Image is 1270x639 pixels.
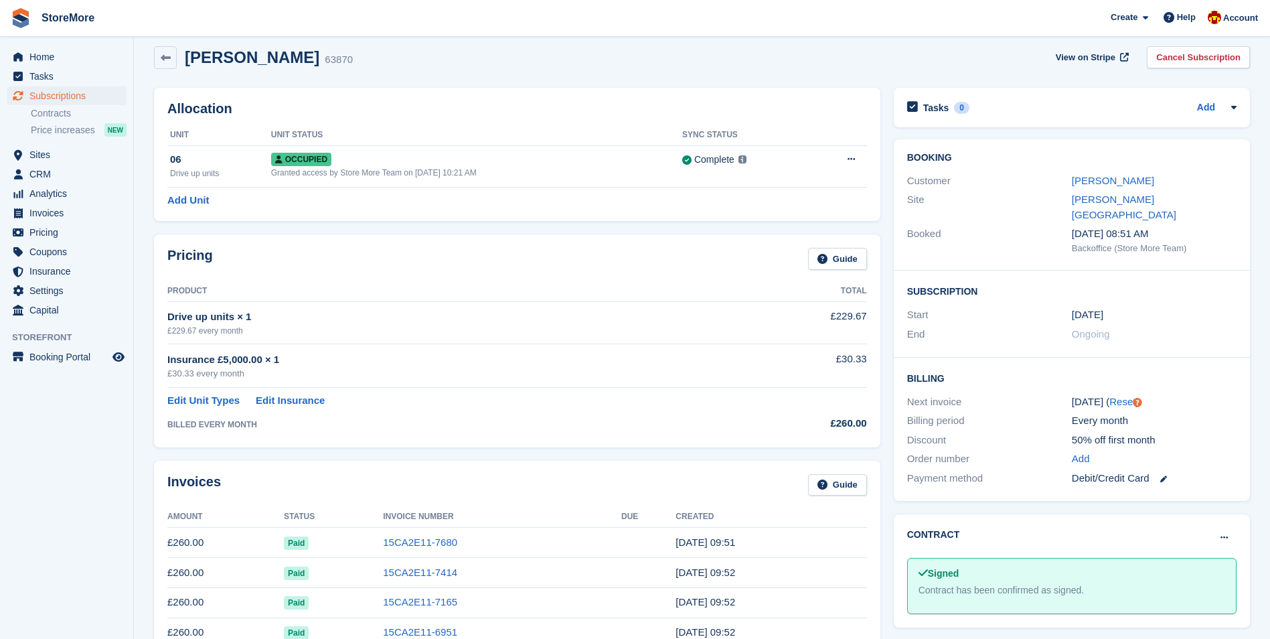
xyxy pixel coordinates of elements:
[907,395,1072,410] div: Next invoice
[1072,395,1237,410] div: [DATE] ( )
[29,223,110,242] span: Pricing
[923,102,949,114] h2: Tasks
[907,433,1072,448] div: Discount
[1223,11,1258,25] span: Account
[167,101,867,117] h2: Allocation
[31,124,95,137] span: Price increases
[736,416,867,431] div: £260.00
[12,331,133,344] span: Storefront
[167,248,213,270] h2: Pricing
[954,102,969,114] div: 0
[29,281,110,300] span: Settings
[7,204,127,222] a: menu
[907,153,1237,163] h2: Booking
[1072,175,1154,186] a: [PERSON_NAME]
[1111,11,1137,24] span: Create
[1072,413,1237,429] div: Every month
[29,242,110,261] span: Coupons
[167,193,209,208] a: Add Unit
[284,567,309,580] span: Paid
[736,281,867,302] th: Total
[7,67,127,86] a: menu
[7,145,127,164] a: menu
[1072,328,1110,340] span: Ongoing
[167,325,736,337] div: £229.67 every month
[7,281,127,300] a: menu
[110,349,127,365] a: Preview store
[167,528,284,558] td: £260.00
[383,506,621,528] th: Invoice Number
[907,451,1072,467] div: Order number
[1072,451,1090,467] a: Add
[1208,11,1221,24] img: Store More Team
[325,52,353,68] div: 63870
[7,348,127,366] a: menu
[1050,46,1131,68] a: View on Stripe
[185,48,319,66] h2: [PERSON_NAME]
[676,626,735,638] time: 2025-05-02 08:52:16 UTC
[736,344,867,388] td: £30.33
[682,125,811,146] th: Sync Status
[907,327,1072,342] div: End
[676,567,735,578] time: 2025-07-02 08:52:16 UTC
[7,301,127,319] a: menu
[919,567,1225,581] div: Signed
[29,86,110,105] span: Subscriptions
[167,125,271,146] th: Unit
[271,125,682,146] th: Unit Status
[167,506,284,528] th: Amount
[104,123,127,137] div: NEW
[7,48,127,66] a: menu
[1072,433,1237,448] div: 50% off first month
[907,284,1237,297] h2: Subscription
[383,537,457,548] a: 15CA2E11-7680
[7,165,127,184] a: menu
[11,8,31,28] img: stora-icon-8386f47178a22dfd0bd8f6a31ec36ba5ce8667c1dd55bd0f319d3a0aa187defe.svg
[29,184,110,203] span: Analytics
[167,587,284,618] td: £260.00
[1131,397,1143,409] div: Tooltip anchor
[736,301,867,344] td: £229.67
[694,153,734,167] div: Complete
[1109,396,1135,407] a: Reset
[907,192,1072,222] div: Site
[1072,242,1237,255] div: Backoffice (Store More Team)
[7,184,127,203] a: menu
[907,226,1072,255] div: Booked
[919,583,1225,597] div: Contract has been confirmed as signed.
[284,506,383,528] th: Status
[907,528,960,542] h2: Contract
[621,506,676,528] th: Due
[907,471,1072,486] div: Payment method
[167,558,284,588] td: £260.00
[170,167,271,180] div: Drive up units
[1072,471,1237,486] div: Debit/Credit Card
[167,474,221,496] h2: Invoices
[383,596,457,608] a: 15CA2E11-7165
[7,86,127,105] a: menu
[36,7,100,29] a: StoreMore
[167,367,736,380] div: £30.33 every month
[167,419,736,431] div: BILLED EVERY MONTH
[29,48,110,66] span: Home
[29,67,110,86] span: Tasks
[676,596,735,608] time: 2025-06-02 08:52:13 UTC
[167,352,736,368] div: Insurance £5,000.00 × 1
[808,474,867,496] a: Guide
[907,413,1072,429] div: Billing period
[29,348,110,366] span: Booking Portal
[7,242,127,261] a: menu
[271,153,331,166] span: Occupied
[271,167,682,179] div: Granted access by Store More Team on [DATE] 10:21 AM
[676,537,735,548] time: 2025-08-02 08:51:40 UTC
[1072,307,1103,323] time: 2024-12-02 01:00:00 UTC
[1056,51,1115,64] span: View on Stripe
[31,107,127,120] a: Contracts
[167,393,240,409] a: Edit Unit Types
[7,223,127,242] a: menu
[808,248,867,270] a: Guide
[167,281,736,302] th: Product
[7,262,127,281] a: menu
[284,596,309,610] span: Paid
[676,506,866,528] th: Created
